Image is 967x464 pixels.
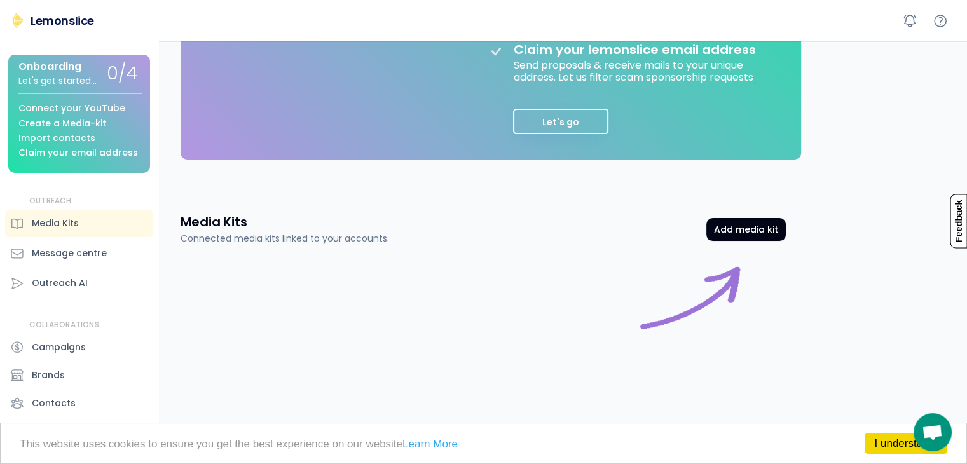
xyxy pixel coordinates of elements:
div: Connect your YouTube [18,104,125,113]
div: Message centre [32,247,107,260]
div: Campaigns [32,341,86,354]
button: Let's go [513,109,608,134]
div: Onboarding [18,61,81,72]
div: Create a Media-kit [18,119,106,128]
button: Add media kit [706,218,786,241]
p: This website uses cookies to ensure you get the best experience on our website [20,439,947,449]
div: COLLABORATIONS [29,320,99,331]
div: Import contacts [18,133,95,143]
div: Connected media kits linked to your accounts. [181,232,389,245]
div: Let's get started... [18,76,97,86]
div: Brands [32,369,65,382]
img: Lemonslice [10,13,25,28]
div: Mở cuộc trò chuyện [914,413,952,451]
div: OUTREACH [29,196,72,207]
img: connect%20image%20purple.gif [633,261,748,375]
div: Lemonslice [31,13,94,29]
div: Media Kits [32,217,79,230]
div: Contacts [32,397,76,410]
a: I understand! [865,433,947,454]
a: Learn More [402,438,458,450]
div: 0/4 [107,64,137,84]
h3: Media Kits [181,213,247,231]
div: Outreach AI [32,276,88,290]
div: Start here [633,261,748,375]
div: Claim your lemonslice email address [514,42,756,57]
div: Send proposals & receive mails to your unique address. Let us filter scam sponsorship requests [514,57,768,83]
div: Claim your email address [18,148,138,158]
